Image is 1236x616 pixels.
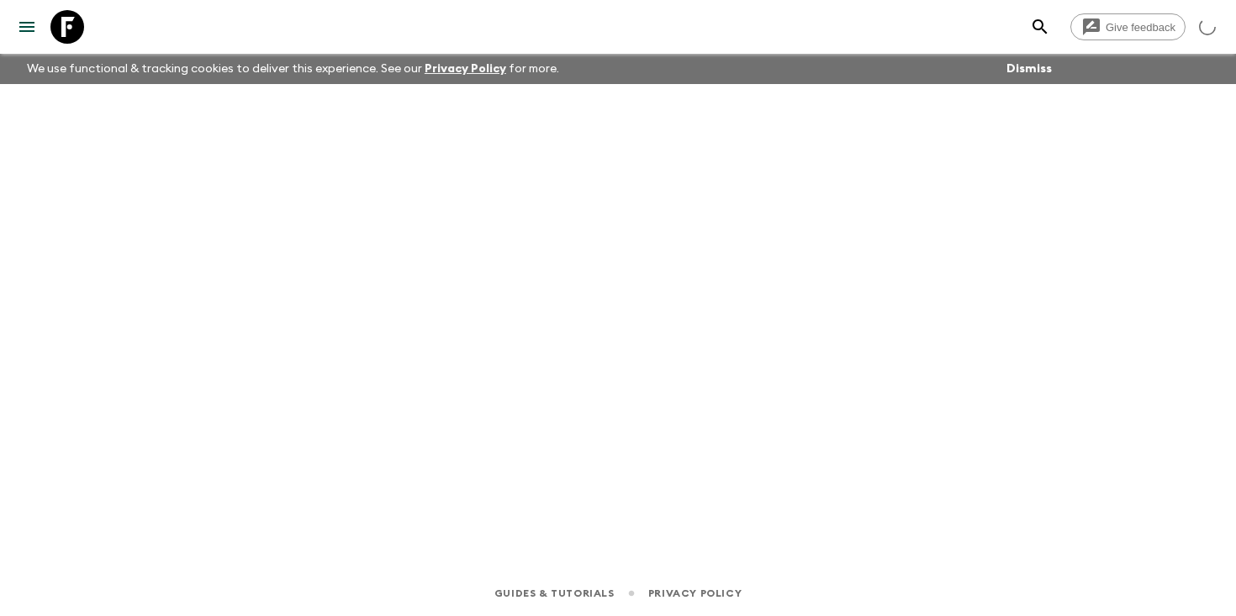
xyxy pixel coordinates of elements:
[494,584,615,603] a: Guides & Tutorials
[1096,21,1185,34] span: Give feedback
[1070,13,1186,40] a: Give feedback
[1023,10,1057,44] button: search adventures
[10,10,44,44] button: menu
[1002,57,1056,81] button: Dismiss
[425,63,506,75] a: Privacy Policy
[648,584,742,603] a: Privacy Policy
[20,54,566,84] p: We use functional & tracking cookies to deliver this experience. See our for more.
